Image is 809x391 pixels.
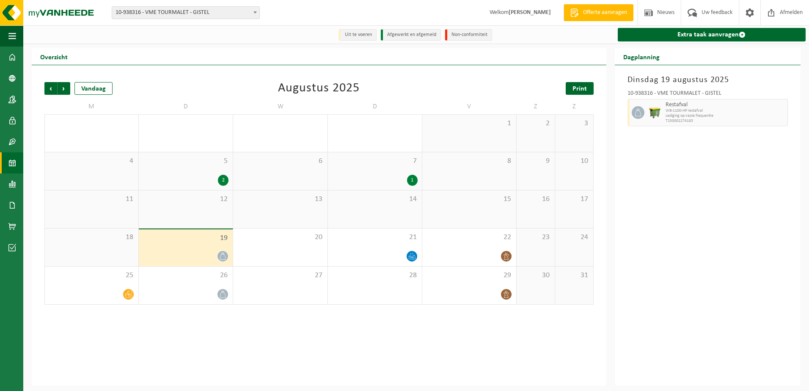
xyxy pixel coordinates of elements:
td: Z [555,99,594,114]
span: 2 [521,119,550,128]
li: Afgewerkt en afgemeld [381,29,441,41]
span: 29 [427,271,512,280]
span: 25 [49,271,134,280]
span: Lediging op vaste frequentie [666,113,785,118]
a: Print [566,82,594,95]
span: 4 [49,157,134,166]
div: Augustus 2025 [278,82,360,95]
span: 1 [427,119,512,128]
span: 6 [237,157,323,166]
span: 10-938316 - VME TOURMALET - GISTEL [112,6,260,19]
span: 21 [332,233,418,242]
div: Vandaag [74,82,113,95]
span: Restafval [666,102,785,108]
span: 3 [559,119,589,128]
span: 16 [521,195,550,204]
span: 19 [143,234,228,243]
img: WB-1100-HPE-GN-50 [649,106,661,119]
strong: [PERSON_NAME] [509,9,551,16]
span: 26 [143,271,228,280]
span: 13 [237,195,323,204]
td: Z [517,99,555,114]
span: 7 [332,157,418,166]
li: Uit te voeren [338,29,377,41]
td: M [44,99,139,114]
span: 11 [49,195,134,204]
span: Vorige [44,82,57,95]
span: 22 [427,233,512,242]
span: 12 [143,195,228,204]
td: W [233,99,327,114]
a: Offerte aanvragen [564,4,633,21]
span: 18 [49,233,134,242]
li: Non-conformiteit [445,29,492,41]
span: WB-1100-HP restafval [666,108,785,113]
span: 8 [427,157,512,166]
span: 27 [237,271,323,280]
span: 10 [559,157,589,166]
span: 14 [332,195,418,204]
span: 23 [521,233,550,242]
span: 20 [237,233,323,242]
h2: Dagplanning [615,48,668,65]
h3: Dinsdag 19 augustus 2025 [627,74,788,86]
span: Offerte aanvragen [581,8,629,17]
span: Print [572,85,587,92]
div: 10-938316 - VME TOURMALET - GISTEL [627,91,788,99]
span: 31 [559,271,589,280]
span: 30 [521,271,550,280]
td: D [328,99,422,114]
span: 10-938316 - VME TOURMALET - GISTEL [112,7,259,19]
h2: Overzicht [32,48,76,65]
span: 24 [559,233,589,242]
td: V [422,99,517,114]
span: Volgende [58,82,70,95]
span: 15 [427,195,512,204]
td: D [139,99,233,114]
span: 5 [143,157,228,166]
div: 2 [218,175,228,186]
div: 1 [407,175,418,186]
span: 9 [521,157,550,166]
a: Extra taak aanvragen [618,28,806,41]
span: T250002274183 [666,118,785,124]
span: 28 [332,271,418,280]
span: 17 [559,195,589,204]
